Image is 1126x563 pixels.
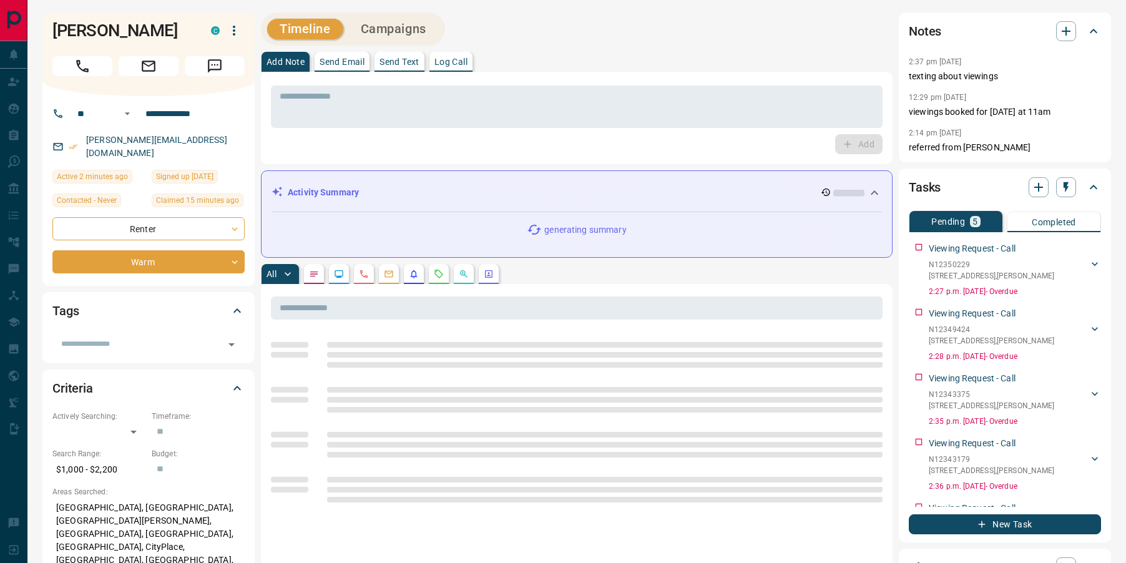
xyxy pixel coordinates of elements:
[929,437,1016,450] p: Viewing Request - Call
[52,56,112,76] span: Call
[156,194,239,207] span: Claimed 15 minutes ago
[52,217,245,240] div: Renter
[909,172,1101,202] div: Tasks
[309,269,319,279] svg: Notes
[120,106,135,121] button: Open
[929,259,1054,270] p: N12350229
[152,193,245,211] div: Mon Aug 18 2025
[909,21,941,41] h2: Notes
[384,269,394,279] svg: Emails
[152,448,245,459] p: Budget:
[272,181,882,204] div: Activity Summary
[288,186,359,199] p: Activity Summary
[52,373,245,403] div: Criteria
[544,223,626,237] p: generating summary
[320,57,365,66] p: Send Email
[52,448,145,459] p: Search Range:
[267,270,277,278] p: All
[909,57,962,66] p: 2:37 pm [DATE]
[52,21,192,41] h1: [PERSON_NAME]
[929,386,1101,414] div: N12343375[STREET_ADDRESS],[PERSON_NAME]
[52,170,145,187] div: Mon Aug 18 2025
[929,372,1016,385] p: Viewing Request - Call
[929,257,1101,284] div: N12350229[STREET_ADDRESS],[PERSON_NAME]
[929,351,1101,362] p: 2:28 p.m. [DATE] - Overdue
[359,269,369,279] svg: Calls
[409,269,419,279] svg: Listing Alerts
[185,56,245,76] span: Message
[52,411,145,422] p: Actively Searching:
[909,105,1101,119] p: viewings booked for [DATE] at 11am
[929,335,1054,346] p: [STREET_ADDRESS] , [PERSON_NAME]
[929,286,1101,297] p: 2:27 p.m. [DATE] - Overdue
[156,170,213,183] span: Signed up [DATE]
[52,296,245,326] div: Tags
[267,19,343,39] button: Timeline
[929,481,1101,492] p: 2:36 p.m. [DATE] - Overdue
[929,416,1101,427] p: 2:35 p.m. [DATE] - Overdue
[909,514,1101,534] button: New Task
[929,321,1101,349] div: N12349424[STREET_ADDRESS],[PERSON_NAME]
[334,269,344,279] svg: Lead Browsing Activity
[909,177,941,197] h2: Tasks
[972,217,977,226] p: 5
[909,141,1101,154] p: referred from [PERSON_NAME]
[931,217,965,226] p: Pending
[929,451,1101,479] div: N12343179[STREET_ADDRESS],[PERSON_NAME]
[909,70,1101,83] p: texting about viewings
[929,307,1016,320] p: Viewing Request - Call
[152,411,245,422] p: Timeframe:
[52,250,245,273] div: Warm
[52,301,79,321] h2: Tags
[86,135,227,158] a: [PERSON_NAME][EMAIL_ADDRESS][DOMAIN_NAME]
[929,465,1054,476] p: [STREET_ADDRESS] , [PERSON_NAME]
[434,57,468,66] p: Log Call
[211,26,220,35] div: condos.ca
[152,170,245,187] div: Thu Jul 24 2025
[119,56,179,76] span: Email
[52,486,245,497] p: Areas Searched:
[434,269,444,279] svg: Requests
[57,194,117,207] span: Contacted - Never
[929,242,1016,255] p: Viewing Request - Call
[929,270,1054,281] p: [STREET_ADDRESS] , [PERSON_NAME]
[57,170,128,183] span: Active 2 minutes ago
[909,129,962,137] p: 2:14 pm [DATE]
[929,389,1054,400] p: N12343375
[267,57,305,66] p: Add Note
[223,336,240,353] button: Open
[929,454,1054,465] p: N12343179
[929,324,1054,335] p: N12349424
[1032,218,1076,227] p: Completed
[52,378,93,398] h2: Criteria
[348,19,439,39] button: Campaigns
[379,57,419,66] p: Send Text
[909,16,1101,46] div: Notes
[484,269,494,279] svg: Agent Actions
[929,502,1016,515] p: Viewing Request - Call
[69,142,77,151] svg: Email Verified
[909,93,966,102] p: 12:29 pm [DATE]
[52,459,145,480] p: $1,000 - $2,200
[459,269,469,279] svg: Opportunities
[929,400,1054,411] p: [STREET_ADDRESS] , [PERSON_NAME]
